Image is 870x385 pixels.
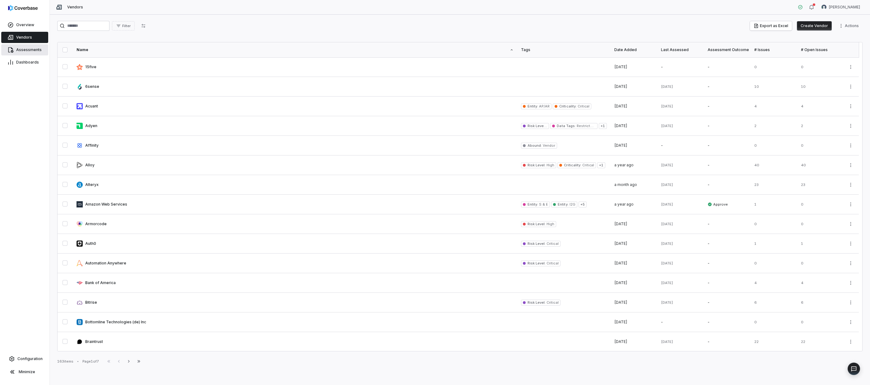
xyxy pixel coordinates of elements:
[1,44,48,55] a: Assessments
[614,163,634,167] span: a year ago
[557,124,575,128] span: Data Tags :
[614,202,634,207] span: a year ago
[846,62,856,72] button: More actions
[16,47,42,52] span: Assessments
[704,116,751,136] td: -
[846,160,856,170] button: More actions
[846,337,856,346] button: More actions
[614,280,627,285] span: [DATE]
[77,47,514,52] div: Name
[661,340,673,344] span: [DATE]
[122,24,131,28] span: Filter
[797,21,832,31] button: Create Vendor
[597,162,605,168] span: + 1
[538,202,548,207] span: S & E
[559,104,576,108] span: Criticality :
[661,222,673,226] span: [DATE]
[521,47,607,52] div: Tags
[67,5,83,10] span: Vendors
[614,123,627,128] span: [DATE]
[754,47,793,52] div: # Issues
[57,359,73,364] div: 163 items
[818,2,864,12] button: Daniel Aranibar avatar[PERSON_NAME]
[614,64,627,69] span: [DATE]
[528,104,538,108] span: Entity :
[704,97,751,116] td: -
[661,47,700,52] div: Last Assessed
[528,163,546,167] span: Risk Level :
[704,136,751,155] td: -
[546,241,558,246] span: Critical
[1,32,48,43] a: Vendors
[657,312,704,332] td: -
[2,353,47,364] a: Configuration
[77,359,79,364] div: •
[821,5,826,10] img: Daniel Aranibar avatar
[704,254,751,273] td: -
[112,21,135,31] button: Filter
[846,180,856,189] button: More actions
[661,281,673,285] span: [DATE]
[528,222,546,226] span: Risk Level :
[661,261,673,265] span: [DATE]
[8,5,38,11] img: logo-D7KZi-bG.svg
[614,221,627,226] span: [DATE]
[614,104,627,108] span: [DATE]
[750,21,792,31] button: Export as Excel
[661,202,673,207] span: [DATE]
[846,259,856,268] button: More actions
[846,317,856,327] button: More actions
[528,124,547,128] span: Risk Level :
[528,261,546,265] span: Risk Level :
[704,77,751,97] td: -
[704,234,751,254] td: -
[558,202,568,207] span: Entity :
[16,35,32,40] span: Vendors
[614,300,627,305] span: [DATE]
[528,241,546,246] span: Risk Level :
[846,82,856,91] button: More actions
[546,261,558,265] span: Critical
[661,104,673,108] span: [DATE]
[829,5,860,10] span: [PERSON_NAME]
[564,163,581,167] span: Criticality :
[661,124,673,128] span: [DATE]
[708,47,747,52] div: Assessment Outcome
[576,124,633,128] span: Restricted Business Information
[657,57,704,77] td: -
[17,356,43,361] span: Configuration
[614,241,627,246] span: [DATE]
[82,359,99,364] div: Page 1 of 7
[599,123,607,129] span: + 1
[528,300,546,305] span: Risk Level :
[614,261,627,265] span: [DATE]
[704,155,751,175] td: -
[846,200,856,209] button: More actions
[661,183,673,187] span: [DATE]
[704,57,751,77] td: -
[846,121,856,131] button: More actions
[528,143,542,148] span: Abound :
[704,293,751,312] td: -
[704,332,751,352] td: -
[661,163,673,167] span: [DATE]
[538,104,550,108] span: AP/AR
[837,21,863,31] button: More actions
[704,175,751,195] td: -
[657,136,704,155] td: -
[546,300,558,305] span: Critical
[1,57,48,68] a: Dashboards
[661,84,673,89] span: [DATE]
[661,300,673,305] span: [DATE]
[1,19,48,31] a: Overview
[569,202,575,207] span: I2G
[16,60,39,65] span: Dashboards
[704,273,751,293] td: -
[614,143,627,148] span: [DATE]
[846,239,856,248] button: More actions
[579,202,587,207] span: + 5
[661,241,673,246] span: [DATE]
[581,163,594,167] span: Critical
[528,202,538,207] span: Entity :
[614,320,627,324] span: [DATE]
